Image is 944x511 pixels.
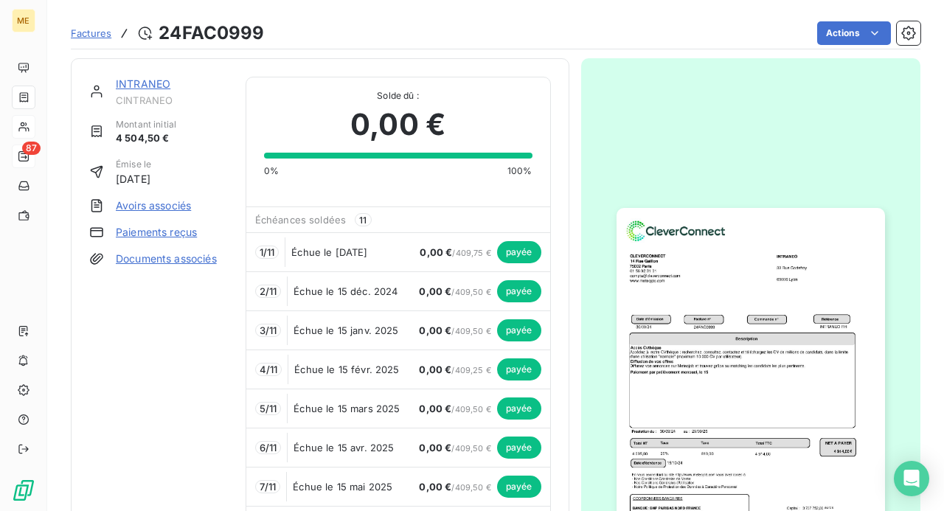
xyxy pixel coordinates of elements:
[419,403,451,414] span: 0,00 €
[294,364,399,375] span: Échue le 15 févr. 2025
[419,404,490,414] span: / 409,50 €
[419,326,490,336] span: / 409,50 €
[420,246,452,258] span: 0,00 €
[293,481,392,493] span: Échue le 15 mai 2025
[264,89,532,102] span: Solde dû :
[419,324,451,336] span: 0,00 €
[497,358,541,380] span: payée
[116,131,176,146] span: 4 504,50 €
[419,442,451,453] span: 0,00 €
[116,77,170,90] a: INTRANEO
[116,158,151,171] span: Émise le
[71,26,111,41] a: Factures
[260,403,277,414] span: 5 / 11
[497,280,541,302] span: payée
[116,118,176,131] span: Montant initial
[116,171,151,187] span: [DATE]
[894,461,929,496] div: Open Intercom Messenger
[817,21,891,45] button: Actions
[497,241,541,263] span: payée
[497,397,541,420] span: payée
[420,248,490,258] span: / 409,75 €
[497,319,541,341] span: payée
[350,102,445,147] span: 0,00 €
[419,481,451,493] span: 0,00 €
[22,142,41,155] span: 87
[294,324,398,336] span: Échue le 15 janv. 2025
[260,442,277,453] span: 6 / 11
[419,285,451,297] span: 0,00 €
[260,246,275,258] span: 1 / 11
[419,443,490,453] span: / 409,50 €
[419,287,490,297] span: / 409,50 €
[116,251,217,266] a: Documents associés
[260,285,277,297] span: 2 / 11
[419,365,490,375] span: / 409,25 €
[291,246,367,258] span: Échue le [DATE]
[355,213,371,226] span: 11
[419,482,490,493] span: / 409,50 €
[116,225,197,240] a: Paiements reçus
[71,27,111,39] span: Factures
[497,437,541,459] span: payée
[260,324,277,336] span: 3 / 11
[116,198,191,213] a: Avoirs associés
[159,20,264,46] h3: 24FAC0999
[294,285,398,297] span: Échue le 15 déc. 2024
[260,364,278,375] span: 4 / 11
[12,9,35,32] div: ME
[294,442,394,453] span: Échue le 15 avr. 2025
[116,94,228,106] span: CINTRANEO
[419,364,451,375] span: 0,00 €
[12,479,35,502] img: Logo LeanPay
[260,481,277,493] span: 7 / 11
[264,164,279,178] span: 0%
[255,214,347,226] span: Échéances soldées
[294,403,400,414] span: Échue le 15 mars 2025
[497,476,541,498] span: payée
[507,164,532,178] span: 100%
